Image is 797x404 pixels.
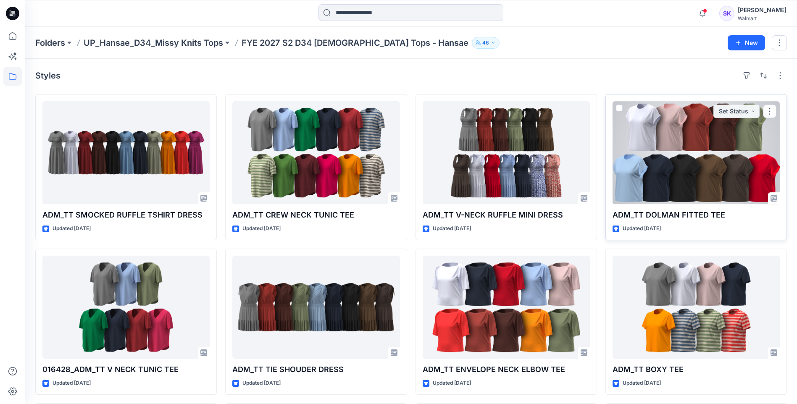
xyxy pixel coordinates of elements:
[613,364,780,375] p: ADM_TT BOXY TEE
[232,256,400,359] a: ADM_TT TIE SHOUDER DRESS
[738,15,786,21] div: Walmart
[84,37,223,49] a: UP_Hansae_D34_Missy Knits Tops
[613,101,780,204] a: ADM_TT DOLMAN FITTED TEE
[42,256,210,359] a: 016428_ADM_TT V NECK TUNIC TEE
[719,6,734,21] div: SK
[613,256,780,359] a: ADM_TT BOXY TEE
[242,37,468,49] p: FYE 2027 S2 D34 [DEMOGRAPHIC_DATA] Tops - Hansae
[53,224,91,233] p: Updated [DATE]
[423,101,590,204] a: ADM_TT V-NECK RUFFLE MINI DRESS
[232,101,400,204] a: ADM_TT CREW NECK TUNIC TEE
[42,101,210,204] a: ADM_TT SMOCKED RUFFLE TSHIRT DRESS
[423,364,590,375] p: ADM_TT ENVELOPE NECK ELBOW TEE
[35,37,65,49] a: Folders
[623,224,661,233] p: Updated [DATE]
[728,35,765,50] button: New
[433,224,471,233] p: Updated [DATE]
[423,209,590,221] p: ADM_TT V-NECK RUFFLE MINI DRESS
[482,38,489,47] p: 46
[242,224,281,233] p: Updated [DATE]
[42,209,210,221] p: ADM_TT SMOCKED RUFFLE TSHIRT DRESS
[232,364,400,375] p: ADM_TT TIE SHOUDER DRESS
[53,379,91,388] p: Updated [DATE]
[613,209,780,221] p: ADM_TT DOLMAN FITTED TEE
[242,379,281,388] p: Updated [DATE]
[433,379,471,388] p: Updated [DATE]
[35,71,60,81] h4: Styles
[738,5,786,15] div: [PERSON_NAME]
[623,379,661,388] p: Updated [DATE]
[232,209,400,221] p: ADM_TT CREW NECK TUNIC TEE
[42,364,210,375] p: 016428_ADM_TT V NECK TUNIC TEE
[472,37,500,49] button: 46
[423,256,590,359] a: ADM_TT ENVELOPE NECK ELBOW TEE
